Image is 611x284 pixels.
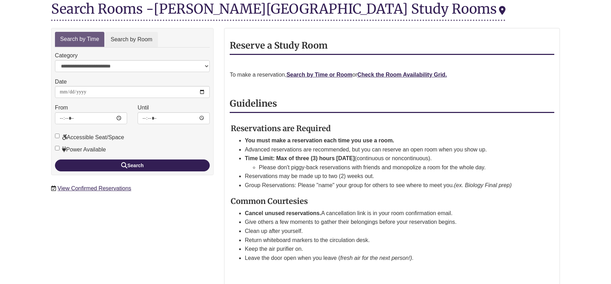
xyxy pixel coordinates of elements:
li: Clean up after yourself. [245,227,537,236]
a: Search by Time [55,32,104,47]
li: (continuous or noncontinuous). [245,154,537,172]
li: Leave the door open when you leave ( [245,254,537,263]
li: Keep the air purifier on. [245,244,537,254]
div: Search Rooms - [51,1,506,21]
em: (ex. Biology Final prep) [454,182,512,188]
strong: Reservations are Required [231,123,331,133]
input: Power Available [55,146,60,150]
li: Return whiteboard markers to the circulation desk. [245,236,537,245]
a: View Confirmed Reservations [57,185,131,191]
li: Group Reservations: Please "name" your group for others to see where to meet you. [245,181,537,190]
a: Search by Room [105,32,158,48]
label: Category [55,51,78,60]
p: To make a reservation, or [230,70,554,79]
button: Search [55,159,210,171]
label: Until [138,103,149,112]
input: Accessible Seat/Space [55,134,60,138]
strong: You must make a reservation each time you use a room. [245,137,394,143]
label: From [55,103,68,112]
strong: Common Courtesies [231,196,308,206]
a: Search by Time or Room [286,72,352,78]
li: Advanced reservations are recommended, but you can reserve an open room when you show up. [245,145,537,154]
a: Check the Room Availability Grid. [357,72,447,78]
div: [PERSON_NAME][GEOGRAPHIC_DATA] Study Rooms [154,0,506,17]
em: fresh air for the next person!). [340,255,414,261]
label: Accessible Seat/Space [55,133,124,142]
li: Reservations may be made up to two (2) weeks out. [245,172,537,181]
strong: Guidelines [230,98,277,109]
li: Give others a few moments to gather their belongings before your reservation begins. [245,218,537,227]
strong: Cancel unused reservations. [245,210,321,216]
label: Date [55,77,67,86]
label: Power Available [55,145,106,154]
strong: Reserve a Study Room [230,40,328,51]
li: A cancellation link is in your room confirmation email. [245,209,537,218]
strong: Time Limit: Max of three (3) hours [DATE] [245,155,355,161]
li: Please don't piggy-back reservations with friends and monopolize a room for the whole day. [259,163,537,172]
